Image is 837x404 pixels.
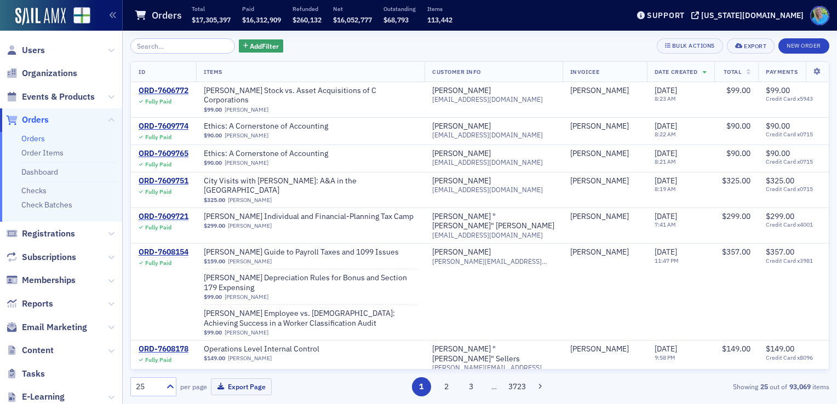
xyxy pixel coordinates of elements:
[211,378,272,395] button: Export Page
[139,122,188,131] a: ORD-7609774
[242,15,281,24] span: $16,312,909
[22,344,54,356] span: Content
[333,15,372,24] span: $16,052,777
[437,377,456,396] button: 2
[204,149,342,159] a: Ethics: A Cornerstone of Accounting
[204,122,342,131] a: Ethics: A Cornerstone of Accounting
[432,158,543,166] span: [EMAIL_ADDRESS][DOMAIN_NAME]
[139,212,188,222] a: ORD-7609721
[204,247,399,257] span: Surgent's Guide to Payroll Taxes and 1099 Issues
[225,329,268,336] a: [PERSON_NAME]
[701,10,804,20] div: [US_STATE][DOMAIN_NAME]
[22,298,53,310] span: Reports
[655,121,677,131] span: [DATE]
[204,159,222,166] span: $90.00
[810,6,829,25] span: Profile
[758,382,770,391] strong: 25
[766,68,798,76] span: Payments
[570,149,629,159] div: [PERSON_NAME]
[130,38,235,54] input: Search…
[22,114,49,126] span: Orders
[655,211,677,221] span: [DATE]
[204,344,342,354] a: Operations Level Internal Control
[722,247,750,257] span: $357.00
[239,39,284,53] button: AddFilter
[432,257,555,266] span: [PERSON_NAME][EMAIL_ADDRESS][DOMAIN_NAME]
[139,176,188,186] a: ORD-7609751
[204,273,417,292] span: Surgent's Depreciation Rules for Bonus and Section 179 Expensing
[6,368,45,380] a: Tasks
[21,148,64,158] a: Order Items
[722,344,750,354] span: $149.00
[672,43,715,49] div: Bulk Actions
[427,5,452,13] p: Items
[570,212,629,222] div: [PERSON_NAME]
[462,377,481,396] button: 3
[570,176,639,186] span: Chelle Kenmore
[250,41,279,51] span: Add Filter
[6,321,87,333] a: Email Marketing
[766,121,790,131] span: $90.00
[655,344,677,354] span: [DATE]
[570,344,639,354] span: Scott Sellers
[570,176,629,186] a: [PERSON_NAME]
[139,149,188,159] div: ORD-7609765
[6,67,77,79] a: Organizations
[333,5,372,13] p: Net
[655,130,676,138] time: 8:22 AM
[726,148,750,158] span: $90.00
[204,212,414,222] a: [PERSON_NAME] Individual and Financial-Planning Tax Camp
[145,224,171,231] div: Fully Paid
[22,274,76,286] span: Memberships
[21,186,47,195] a: Checks
[570,212,639,222] span: Dick DeShazo
[432,86,491,96] a: [PERSON_NAME]
[722,176,750,186] span: $325.00
[766,354,821,361] span: Credit Card x8096
[6,391,65,403] a: E-Learning
[22,391,65,403] span: E-Learning
[655,158,676,165] time: 8:21 AM
[22,251,76,263] span: Subscriptions
[766,95,821,102] span: Credit Card x5943
[228,258,272,265] a: [PERSON_NAME]
[570,344,629,354] a: [PERSON_NAME]
[486,382,502,391] span: …
[6,344,54,356] a: Content
[204,176,417,195] a: City Visits with [PERSON_NAME]: A&A in the [GEOGRAPHIC_DATA]
[432,149,491,159] a: [PERSON_NAME]
[726,85,750,95] span: $99.00
[432,212,555,231] a: [PERSON_NAME] "[PERSON_NAME]" [PERSON_NAME]
[383,15,409,24] span: $68,793
[6,251,76,263] a: Subscriptions
[145,356,171,363] div: Fully Paid
[724,68,742,76] span: Total
[192,15,231,24] span: $17,305,397
[145,188,171,195] div: Fully Paid
[225,132,268,139] a: [PERSON_NAME]
[204,86,417,105] span: Surgent's Stock vs. Asset Acquisitions of C Corporations
[766,148,790,158] span: $90.00
[570,122,629,131] a: [PERSON_NAME]
[570,247,629,257] a: [PERSON_NAME]
[766,344,794,354] span: $149.00
[766,221,821,228] span: Credit Card x4001
[204,355,225,362] span: $149.00
[228,355,272,362] a: [PERSON_NAME]
[15,8,66,25] img: SailAMX
[722,211,750,221] span: $299.00
[432,247,491,257] a: [PERSON_NAME]
[655,95,676,102] time: 8:23 AM
[432,186,543,194] span: [EMAIL_ADDRESS][DOMAIN_NAME]
[145,259,171,267] div: Fully Paid
[655,176,677,186] span: [DATE]
[139,86,188,96] div: ORD-7606772
[139,247,188,257] div: ORD-7608154
[204,86,417,105] a: [PERSON_NAME] Stock vs. Asset Acquisitions of C Corporations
